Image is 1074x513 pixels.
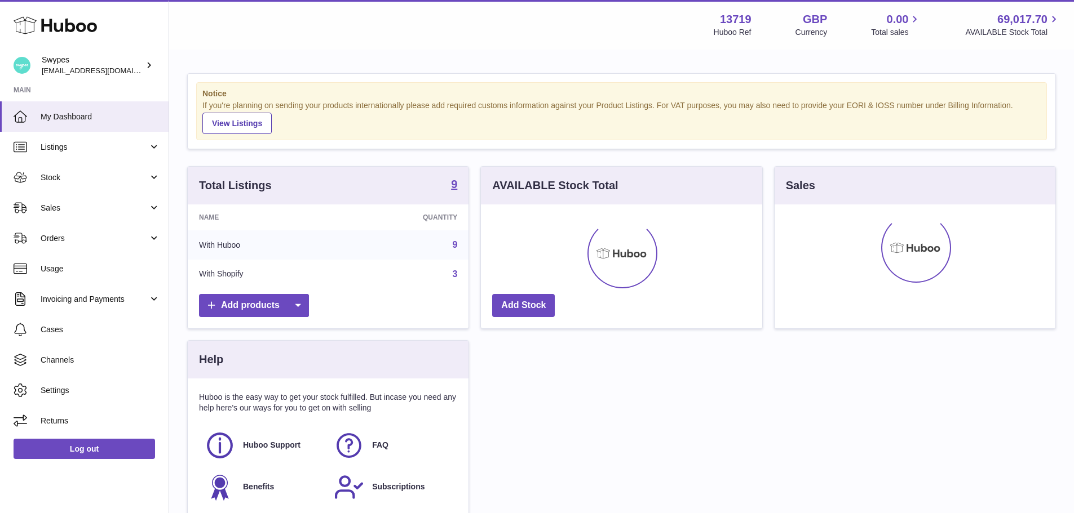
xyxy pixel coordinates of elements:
[202,113,272,134] a: View Listings
[965,12,1060,38] a: 69,017.70 AVAILABLE Stock Total
[41,294,148,305] span: Invoicing and Payments
[41,111,160,122] span: My Dashboard
[199,294,309,317] a: Add products
[41,233,148,244] span: Orders
[451,179,457,192] a: 9
[803,12,827,27] strong: GBP
[42,66,166,75] span: [EMAIL_ADDRESS][DOMAIN_NAME]
[205,430,322,461] a: Huboo Support
[41,264,160,274] span: Usage
[243,481,274,492] span: Benefits
[452,269,457,279] a: 3
[188,230,339,260] td: With Huboo
[202,100,1041,134] div: If you're planning on sending your products internationally please add required customs informati...
[42,55,143,76] div: Swypes
[871,12,921,38] a: 0.00 Total sales
[41,385,160,396] span: Settings
[339,204,469,230] th: Quantity
[199,352,223,367] h3: Help
[871,27,921,38] span: Total sales
[199,392,457,413] p: Huboo is the easy way to get your stock fulfilled. But incase you need any help here's our ways f...
[243,440,300,450] span: Huboo Support
[41,172,148,183] span: Stock
[41,203,148,213] span: Sales
[997,12,1048,27] span: 69,017.70
[720,12,752,27] strong: 13719
[795,27,828,38] div: Currency
[714,27,752,38] div: Huboo Ref
[14,439,155,459] a: Log out
[205,472,322,502] a: Benefits
[188,204,339,230] th: Name
[14,57,30,74] img: internalAdmin-13719@internal.huboo.com
[492,294,555,317] a: Add Stock
[372,481,425,492] span: Subscriptions
[41,142,148,153] span: Listings
[492,178,618,193] h3: AVAILABLE Stock Total
[786,178,815,193] h3: Sales
[372,440,388,450] span: FAQ
[334,430,452,461] a: FAQ
[41,416,160,426] span: Returns
[41,355,160,365] span: Channels
[199,178,272,193] h3: Total Listings
[965,27,1060,38] span: AVAILABLE Stock Total
[452,240,457,249] a: 9
[188,260,339,289] td: With Shopify
[887,12,909,27] span: 0.00
[451,179,457,190] strong: 9
[41,324,160,335] span: Cases
[334,472,452,502] a: Subscriptions
[202,88,1041,99] strong: Notice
